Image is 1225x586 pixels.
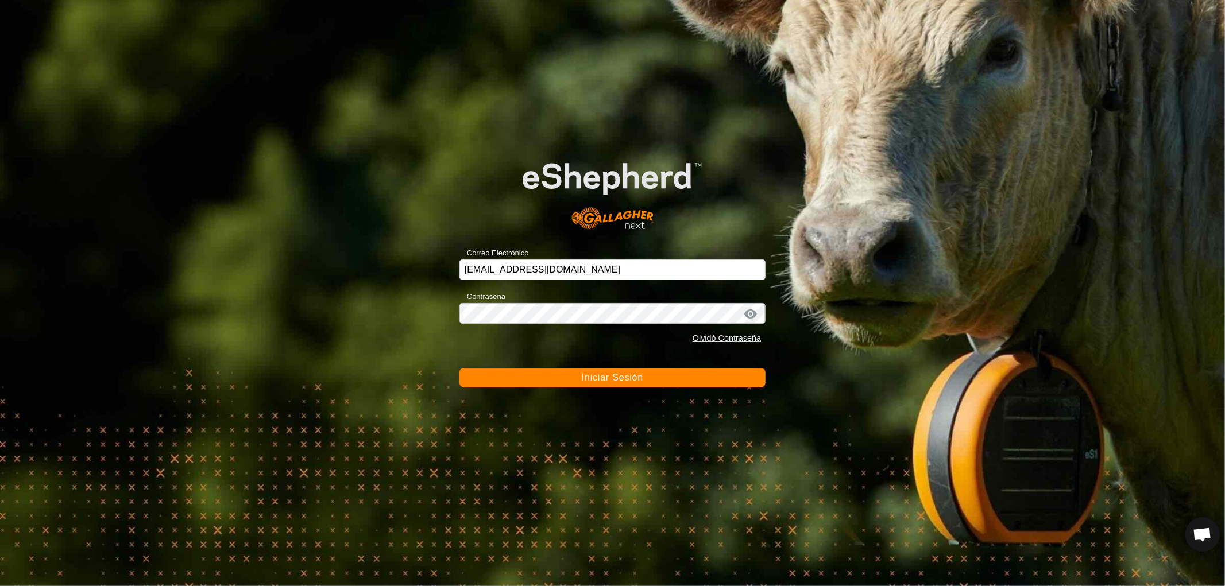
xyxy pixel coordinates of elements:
label: Contraseña [459,291,505,302]
input: Correo Electrónico [459,259,766,280]
a: Chat abierto [1185,517,1220,552]
span: Iniciar Sesión [582,372,643,382]
img: Logo de eShepherd [490,137,735,242]
label: Correo Electrónico [459,247,529,259]
button: Iniciar Sesión [459,368,766,387]
a: Olvidó Contraseña [693,333,761,343]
